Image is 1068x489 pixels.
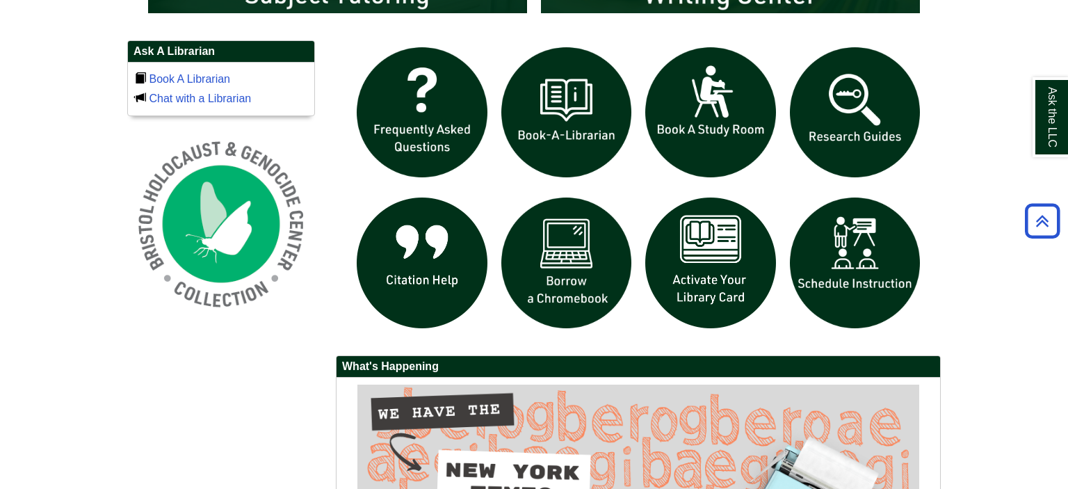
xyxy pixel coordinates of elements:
[350,40,927,342] div: slideshow
[638,40,783,185] img: book a study room icon links to book a study room web page
[1020,211,1065,230] a: Back to Top
[127,130,315,318] img: Holocaust and Genocide Collection
[350,40,494,185] img: frequently asked questions
[149,73,230,85] a: Book A Librarian
[128,41,314,63] h2: Ask A Librarian
[638,191,783,335] img: activate Library Card icon links to form to activate student ID into library card
[783,40,928,185] img: Research Guides icon links to research guides web page
[337,356,940,378] h2: What's Happening
[350,191,494,335] img: citation help icon links to citation help guide page
[149,93,251,104] a: Chat with a Librarian
[494,191,639,335] img: Borrow a chromebook icon links to the borrow a chromebook web page
[783,191,928,335] img: For faculty. Schedule Library Instruction icon links to form.
[494,40,639,185] img: Book a Librarian icon links to book a librarian web page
